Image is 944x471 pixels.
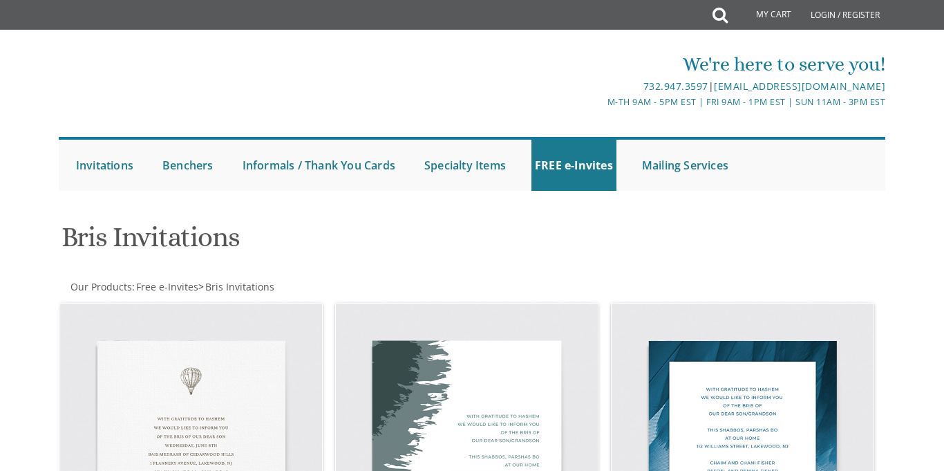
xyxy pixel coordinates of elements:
[135,280,198,293] a: Free e-Invites
[335,78,886,95] div: |
[239,140,399,191] a: Informals / Thank You Cards
[714,80,885,93] a: [EMAIL_ADDRESS][DOMAIN_NAME]
[643,80,708,93] a: 732.947.3597
[159,140,217,191] a: Benchers
[639,140,732,191] a: Mailing Services
[69,280,132,293] a: Our Products
[726,1,801,29] a: My Cart
[335,50,886,78] div: We're here to serve you!
[59,280,472,294] div: :
[205,280,274,293] span: Bris Invitations
[531,140,616,191] a: FREE e-Invites
[335,95,886,109] div: M-Th 9am - 5pm EST | Fri 9am - 1pm EST | Sun 11am - 3pm EST
[204,280,274,293] a: Bris Invitations
[136,280,198,293] span: Free e-Invites
[198,280,274,293] span: >
[421,140,509,191] a: Specialty Items
[62,222,603,263] h1: Bris Invitations
[73,140,137,191] a: Invitations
